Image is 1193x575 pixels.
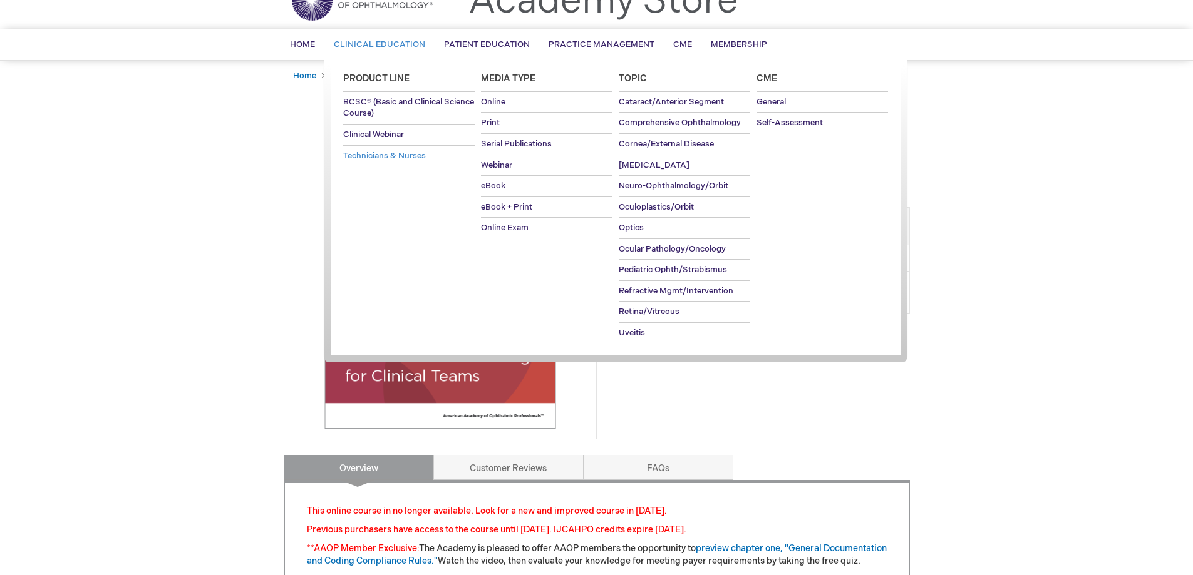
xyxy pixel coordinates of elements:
[757,73,777,84] span: Cme
[343,130,404,140] span: Clinical Webinar
[481,181,505,191] span: eBook
[343,97,474,119] span: BCSC® (Basic and Clinical Science Course)
[757,118,823,128] span: Self-Assessment
[481,223,529,233] span: Online Exam
[433,455,584,480] a: Customer Reviews
[444,39,530,49] span: Patient Education
[619,328,645,338] span: Uveitis
[307,506,667,516] font: This online course in no longer available. Look for a new and improved course in [DATE].
[619,286,733,296] span: Refractive Mgmt/Intervention
[307,542,887,567] p: The Academy is pleased to offer AAOP members the opportunity to Watch the video, then evaluate yo...
[619,139,714,149] span: Cornea/External Disease
[619,97,724,107] span: Cataract/Anterior Segment
[619,265,727,275] span: Pediatric Ophth/Strabismus
[481,118,500,128] span: Print
[619,223,644,233] span: Optics
[307,524,686,535] font: Previous purchasers have access to the course until [DATE]. IJCAHPO credits expire [DATE].
[334,39,425,49] span: Clinical Education
[343,73,410,84] span: Product Line
[481,139,552,149] span: Serial Publications
[619,202,694,212] span: Oculoplastics/Orbit
[290,39,315,49] span: Home
[619,307,679,317] span: Retina/Vitreous
[291,130,590,429] img: Documentation Training for Clinical Teams
[619,160,689,170] span: [MEDICAL_DATA]
[619,244,726,254] span: Ocular Pathology/Oncology
[293,71,316,81] a: Home
[673,39,692,49] span: CME
[757,97,786,107] span: General
[549,39,654,49] span: Practice Management
[481,73,535,84] span: Media Type
[481,202,532,212] span: eBook + Print
[619,73,647,84] span: Topic
[307,543,419,554] font: **AAOP Member Exclusive:
[619,118,741,128] span: Comprehensive Ophthalmology
[481,160,512,170] span: Webinar
[711,39,767,49] span: Membership
[619,181,728,191] span: Neuro-Ophthalmology/Orbit
[284,455,434,480] a: Overview
[481,97,505,107] span: Online
[583,455,733,480] a: FAQs
[343,151,426,161] span: Technicians & Nurses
